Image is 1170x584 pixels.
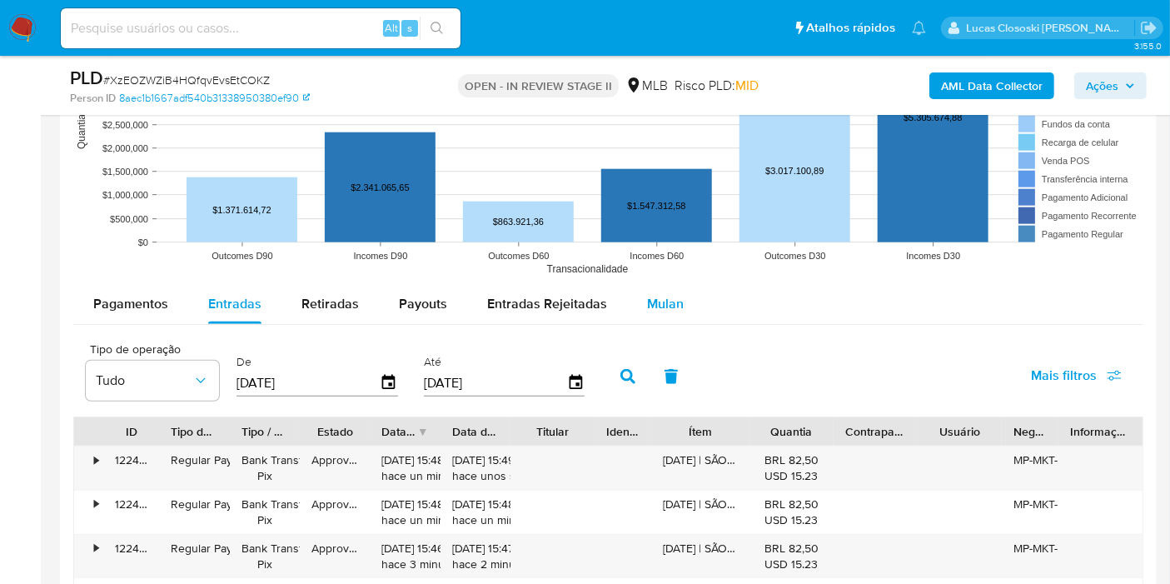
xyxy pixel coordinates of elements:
[70,91,116,106] b: Person ID
[967,20,1135,36] p: lucas.clososki@mercadolivre.com
[1134,39,1162,52] span: 3.155.0
[70,64,103,91] b: PLD
[675,77,759,95] span: Risco PLD:
[61,17,461,39] input: Pesquise usuários ou casos...
[420,17,454,40] button: search-icon
[912,21,926,35] a: Notificações
[103,72,270,88] span: # XzEOZWZiB4HQfqvEvsEtCOKZ
[385,20,398,36] span: Alt
[1074,72,1147,99] button: Ações
[735,76,759,95] span: MID
[407,20,412,36] span: s
[458,74,619,97] p: OPEN - IN REVIEW STAGE II
[806,19,895,37] span: Atalhos rápidos
[119,91,310,106] a: 8aec1b1667adf540b31338950380ef90
[929,72,1054,99] button: AML Data Collector
[625,77,668,95] div: MLB
[1086,72,1118,99] span: Ações
[941,72,1043,99] b: AML Data Collector
[1140,19,1158,37] a: Sair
